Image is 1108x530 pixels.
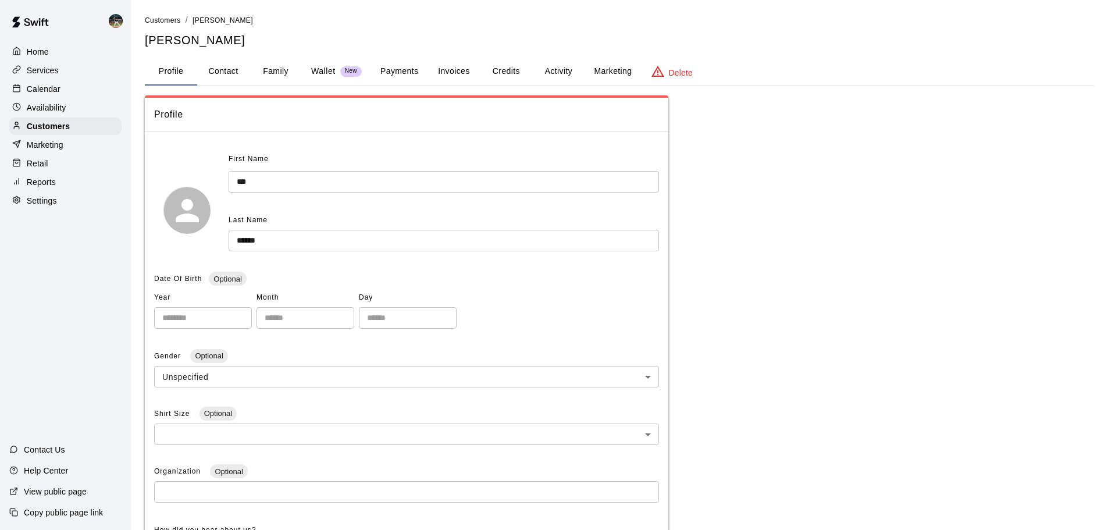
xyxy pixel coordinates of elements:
[154,410,193,418] span: Shirt Size
[9,43,122,61] a: Home
[145,14,1094,27] nav: breadcrumb
[9,173,122,191] a: Reports
[154,275,202,283] span: Date Of Birth
[9,62,122,79] a: Services
[27,65,59,76] p: Services
[24,507,103,518] p: Copy public page link
[24,486,87,497] p: View public page
[27,158,48,169] p: Retail
[532,58,585,86] button: Activity
[106,9,131,33] div: Nolan Gilbert
[340,67,362,75] span: New
[427,58,480,86] button: Invoices
[480,58,532,86] button: Credits
[250,58,302,86] button: Family
[256,289,354,307] span: Month
[311,65,336,77] p: Wallet
[9,99,122,116] a: Availability
[154,107,659,122] span: Profile
[9,192,122,209] a: Settings
[154,467,203,475] span: Organization
[210,467,247,476] span: Optional
[197,58,250,86] button: Contact
[27,46,49,58] p: Home
[145,58,197,86] button: Profile
[154,352,183,360] span: Gender
[9,136,122,154] a: Marketing
[9,118,122,135] a: Customers
[229,150,269,169] span: First Name
[154,366,659,387] div: Unspecified
[27,139,63,151] p: Marketing
[27,120,70,132] p: Customers
[9,155,122,172] a: Retail
[145,58,1094,86] div: basic tabs example
[27,195,57,207] p: Settings
[669,67,693,79] p: Delete
[145,16,181,24] span: Customers
[24,465,68,476] p: Help Center
[229,216,268,224] span: Last Name
[193,16,253,24] span: [PERSON_NAME]
[27,102,66,113] p: Availability
[359,289,457,307] span: Day
[209,275,246,283] span: Optional
[371,58,427,86] button: Payments
[27,176,56,188] p: Reports
[186,14,188,26] li: /
[145,15,181,24] a: Customers
[27,83,60,95] p: Calendar
[109,14,123,28] img: Nolan Gilbert
[9,80,122,98] a: Calendar
[24,444,65,456] p: Contact Us
[585,58,641,86] button: Marketing
[199,409,237,418] span: Optional
[145,33,1094,48] h5: [PERSON_NAME]
[190,351,227,360] span: Optional
[154,289,252,307] span: Year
